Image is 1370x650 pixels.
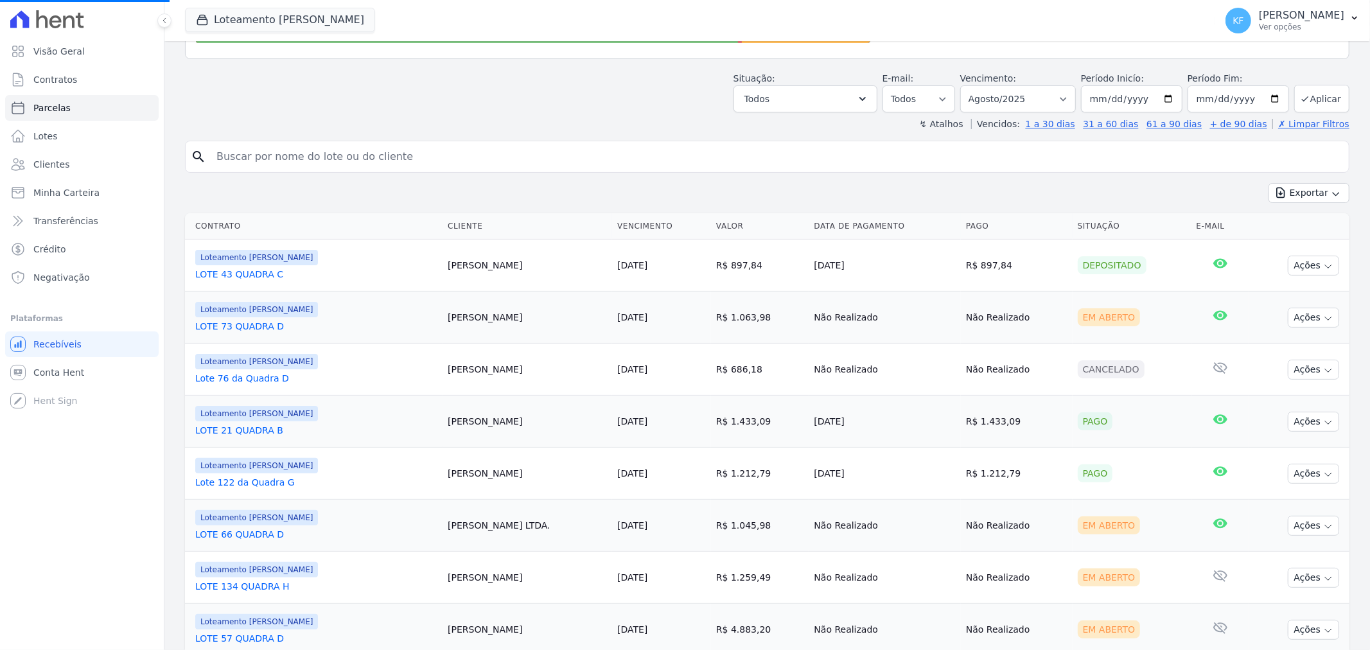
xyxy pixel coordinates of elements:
td: R$ 897,84 [711,240,809,292]
a: [DATE] [617,468,647,479]
td: R$ 1.063,98 [711,292,809,344]
a: [DATE] [617,572,647,583]
a: 61 a 90 dias [1146,119,1202,129]
label: ↯ Atalhos [919,119,963,129]
button: Aplicar [1294,85,1349,112]
label: Situação: [733,73,775,83]
div: Em Aberto [1078,308,1141,326]
span: Loteamento [PERSON_NAME] [195,458,318,473]
span: Loteamento [PERSON_NAME] [195,562,318,577]
td: Não Realizado [809,500,961,552]
a: Lotes [5,123,159,149]
label: E-mail: [883,73,914,83]
a: Recebíveis [5,331,159,357]
span: Crédito [33,243,66,256]
p: [PERSON_NAME] [1259,9,1344,22]
a: + de 90 dias [1210,119,1267,129]
span: Loteamento [PERSON_NAME] [195,510,318,525]
a: Lote 122 da Quadra G [195,476,437,489]
th: Cliente [443,213,612,240]
a: LOTE 73 QUADRA D [195,320,437,333]
td: R$ 1.433,09 [711,396,809,448]
td: [PERSON_NAME] [443,448,612,500]
i: search [191,149,206,164]
button: Ações [1288,568,1339,588]
a: LOTE 134 QUADRA H [195,580,437,593]
label: Período Inicío: [1081,73,1144,83]
button: Ações [1288,412,1339,432]
a: [DATE] [617,364,647,374]
td: R$ 897,84 [961,240,1073,292]
button: Ações [1288,360,1339,380]
button: KF [PERSON_NAME] Ver opções [1215,3,1370,39]
td: R$ 1.212,79 [961,448,1073,500]
a: [DATE] [617,312,647,322]
td: [DATE] [809,396,961,448]
span: Loteamento [PERSON_NAME] [195,250,318,265]
span: Lotes [33,130,58,143]
span: Minha Carteira [33,186,100,199]
th: Data de Pagamento [809,213,961,240]
td: Não Realizado [961,552,1073,604]
span: Parcelas [33,101,71,114]
span: Loteamento [PERSON_NAME] [195,302,318,317]
label: Vencidos: [971,119,1020,129]
a: Transferências [5,208,159,234]
label: Período Fim: [1188,72,1289,85]
a: Minha Carteira [5,180,159,206]
div: Em Aberto [1078,568,1141,586]
td: Não Realizado [961,292,1073,344]
td: Não Realizado [809,344,961,396]
a: ✗ Limpar Filtros [1272,119,1349,129]
td: [PERSON_NAME] [443,240,612,292]
th: Valor [711,213,809,240]
a: LOTE 21 QUADRA B [195,424,437,437]
a: LOTE 57 QUADRA D [195,632,437,645]
a: 1 a 30 dias [1026,119,1075,129]
a: [DATE] [617,624,647,635]
div: Em Aberto [1078,516,1141,534]
div: Cancelado [1078,360,1145,378]
span: KF [1233,16,1243,25]
a: Conta Hent [5,360,159,385]
td: Não Realizado [961,500,1073,552]
button: Loteamento [PERSON_NAME] [185,8,375,32]
td: [PERSON_NAME] [443,552,612,604]
td: R$ 1.045,98 [711,500,809,552]
td: [PERSON_NAME] LTDA. [443,500,612,552]
span: Recebíveis [33,338,82,351]
span: Contratos [33,73,77,86]
button: Ações [1288,256,1339,276]
a: Parcelas [5,95,159,121]
td: Não Realizado [809,292,961,344]
th: Vencimento [612,213,711,240]
span: Loteamento [PERSON_NAME] [195,406,318,421]
button: Ações [1288,516,1339,536]
div: Plataformas [10,311,154,326]
span: Todos [744,91,769,107]
div: Pago [1078,464,1113,482]
td: R$ 686,18 [711,344,809,396]
label: Vencimento: [960,73,1016,83]
span: Visão Geral [33,45,85,58]
span: Negativação [33,271,90,284]
a: LOTE 66 QUADRA D [195,528,437,541]
a: [DATE] [617,520,647,531]
div: Em Aberto [1078,620,1141,638]
td: [PERSON_NAME] [443,292,612,344]
a: Negativação [5,265,159,290]
span: Loteamento [PERSON_NAME] [195,354,318,369]
span: Loteamento [PERSON_NAME] [195,614,318,629]
a: [DATE] [617,416,647,426]
td: [PERSON_NAME] [443,344,612,396]
th: Situação [1073,213,1191,240]
div: Depositado [1078,256,1146,274]
td: Não Realizado [961,344,1073,396]
th: Pago [961,213,1073,240]
a: LOTE 43 QUADRA C [195,268,437,281]
td: R$ 1.259,49 [711,552,809,604]
input: Buscar por nome do lote ou do cliente [209,144,1344,170]
button: Todos [733,85,877,112]
a: Clientes [5,152,159,177]
td: [PERSON_NAME] [443,396,612,448]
